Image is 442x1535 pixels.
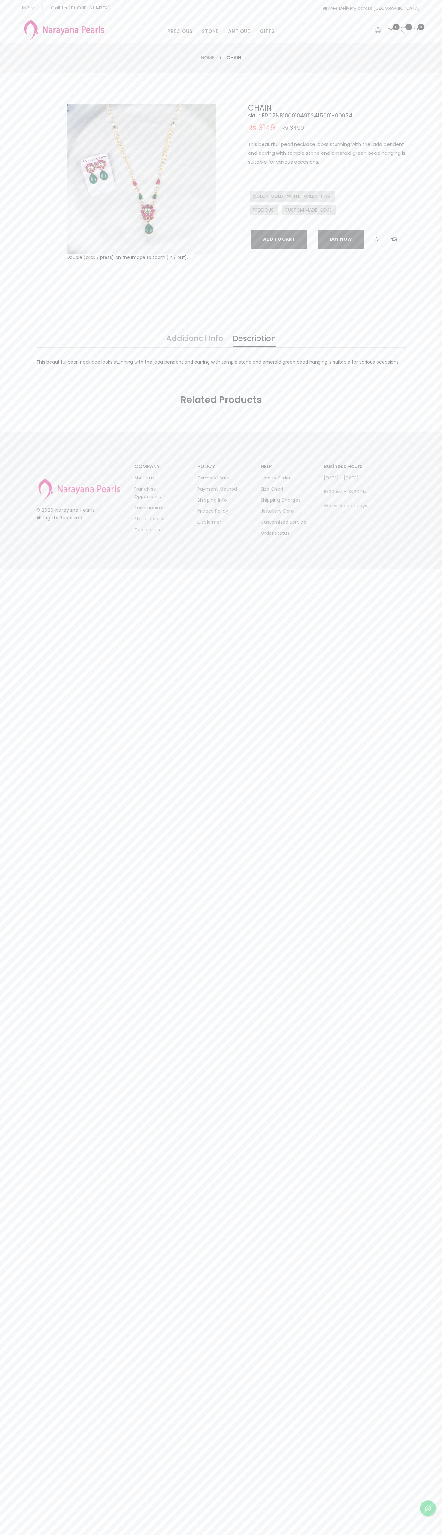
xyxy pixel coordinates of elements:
[319,193,331,199] span: , PINK
[388,27,395,35] a: 0
[197,464,248,469] h3: POLICY
[324,502,374,509] p: We work on all days
[134,486,162,500] a: Franchise Opportunity
[233,335,276,347] a: Description
[201,54,215,61] a: Home
[261,519,306,525] a: Customized Service
[253,207,275,213] span: PRECIOUS
[67,104,216,254] img: Example
[248,124,275,132] span: Rs 3149
[202,27,219,36] a: STONE
[134,527,160,533] a: Contact us
[167,27,192,36] a: PRECIOUS
[197,475,229,481] a: Terms of Sale
[405,24,412,30] span: 0
[134,464,185,469] h3: COMPANY
[323,5,420,11] span: Free Delivery across [GEOGRAPHIC_DATA]
[227,54,241,62] span: CHAIN
[197,497,227,503] a: Shipping Info
[302,193,319,199] span: , GREEN
[134,475,154,481] a: About us
[219,54,222,62] span: /
[261,530,290,536] a: Order status
[324,488,374,496] p: 10:30 AM - 08:30 PM
[36,506,122,521] p: © 2020 . All Rights Reserved
[228,27,250,36] a: ANTIQUE
[134,515,165,522] a: Store Locator
[271,193,285,199] span: GOLD
[261,508,294,514] a: Jewellery Care
[134,504,164,511] a: Testimonials
[372,235,381,243] button: Add to wishlist
[400,27,408,35] a: 0
[248,140,406,166] p: This beautiful pearl necklace looks stunning with the jada pendent and earring with temple stone ...
[324,474,374,482] p: [DATE] - [DATE]
[251,230,307,249] button: Add To Cart
[285,207,333,213] span: CUSTOM MADE-GEMS
[260,27,275,36] a: GIFTS
[197,486,237,492] a: Payment Method
[248,112,406,119] h4: sku : ERCZNB10001049112415001-00974
[324,464,374,469] h3: Business Hours
[393,24,400,30] span: 0
[180,394,262,406] h2: Related Products
[261,486,284,492] a: Size Chart
[55,507,95,513] a: Narayana Pearls
[318,230,364,249] button: Buy now
[197,519,221,525] a: Disclaimer
[412,27,420,35] button: 0
[197,508,228,514] a: Privacy Policy
[389,235,399,243] button: Add to compare
[285,193,302,199] span: , WHITE
[418,24,424,30] span: 0
[261,475,291,481] a: How to Order
[36,358,406,366] div: This beautiful pearl necklace looks stunning with the jada pendent and earring with temple stone ...
[166,335,223,347] a: Additional Info
[248,104,406,112] h2: CHAIN
[67,254,216,261] div: Double (click / press) on the image to zoom (in / out).
[261,464,311,469] h3: HELP
[253,193,271,199] span: COLOR :
[282,124,304,132] span: Rs 3499
[51,6,110,10] p: Call Us [PHONE_NUMBER]
[261,497,301,503] a: Shipping Charges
